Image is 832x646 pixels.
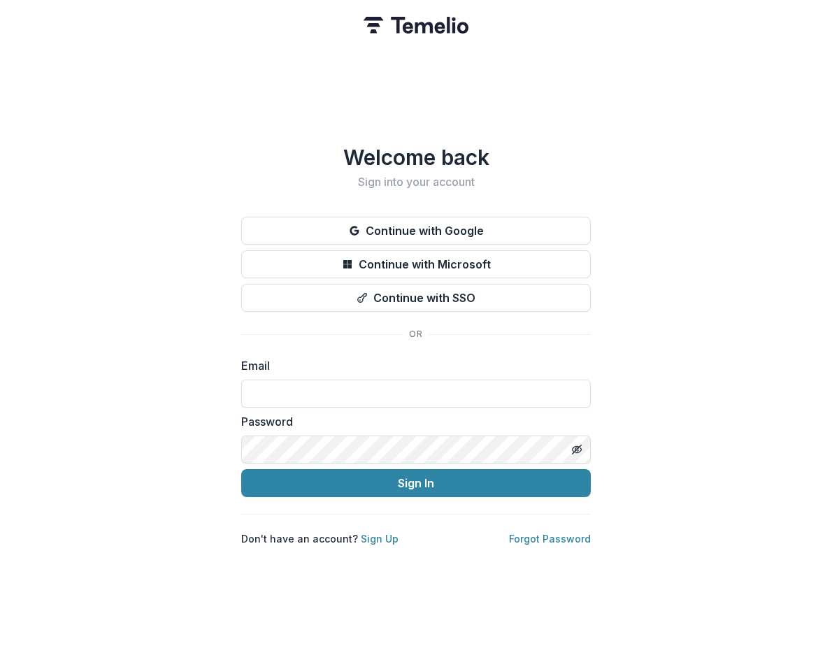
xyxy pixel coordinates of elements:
button: Toggle password visibility [566,438,588,461]
a: Sign Up [361,533,399,545]
h2: Sign into your account [241,175,591,189]
button: Continue with Microsoft [241,250,591,278]
h1: Welcome back [241,145,591,170]
a: Forgot Password [509,533,591,545]
button: Continue with Google [241,217,591,245]
label: Password [241,413,582,430]
p: Don't have an account? [241,531,399,546]
label: Email [241,357,582,374]
button: Continue with SSO [241,284,591,312]
img: Temelio [364,17,468,34]
button: Sign In [241,469,591,497]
